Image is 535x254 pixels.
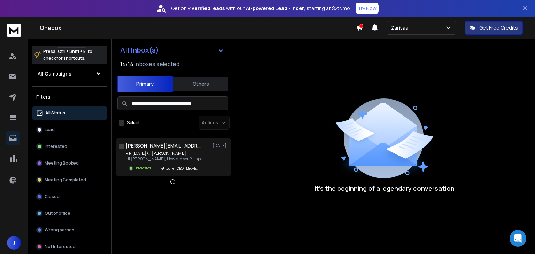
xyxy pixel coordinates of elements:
[32,156,107,170] button: Meeting Booked
[126,156,204,162] p: Hi [PERSON_NAME], How are you? Hope
[356,3,379,14] button: Try Now
[57,47,86,55] span: Ctrl + Shift + k
[171,5,350,12] p: Get only with our starting at $22/mo
[45,127,55,133] p: Lead
[115,43,230,57] button: All Inbox(s)
[7,236,21,250] button: J
[45,144,67,149] p: Interested
[391,24,411,31] p: Zariyaa
[45,244,76,249] p: Not Interested
[32,240,107,254] button: Not Interested
[45,211,70,216] p: Out of office
[38,70,71,77] h1: All Campaigns
[32,106,107,120] button: All Status
[45,194,60,199] p: Closed
[358,5,377,12] p: Try Now
[43,48,92,62] p: Press to check for shortcuts.
[135,60,179,68] h3: Inboxes selected
[479,24,518,31] p: Get Free Credits
[45,227,75,233] p: Wrong person
[192,5,225,12] strong: verified leads
[120,47,159,54] h1: All Inbox(s)
[315,183,455,193] p: It’s the beginning of a legendary conversation
[32,92,107,102] h3: Filters
[7,24,21,37] img: logo
[510,230,526,247] div: Open Intercom Messenger
[120,60,133,68] span: 14 / 14
[32,206,107,220] button: Out of office
[32,140,107,153] button: Interested
[126,142,202,149] h1: [PERSON_NAME][EMAIL_ADDRESS][PERSON_NAME][DOMAIN_NAME]
[32,123,107,137] button: Lead
[173,76,228,92] button: Others
[32,67,107,81] button: All Campaigns
[117,76,173,92] button: Primary
[127,120,140,126] label: Select
[40,24,356,32] h1: Onebox
[465,21,523,35] button: Get Free Credits
[45,177,86,183] p: Meeting Completed
[246,5,305,12] strong: AI-powered Lead Finder,
[32,223,107,237] button: Wrong person
[45,160,79,166] p: Meeting Booked
[32,190,107,204] button: Closed
[126,151,204,156] p: Re: [DATE] @ [PERSON_NAME]
[32,173,107,187] button: Meeting Completed
[212,143,228,149] p: [DATE]
[135,166,151,171] p: Interested
[166,166,200,171] p: June_CEO_Mid+Enterprise accounts_India
[45,110,65,116] p: All Status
